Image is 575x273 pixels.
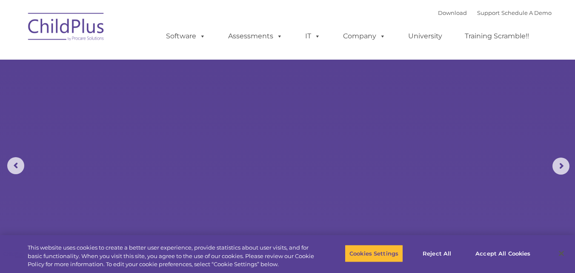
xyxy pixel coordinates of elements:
[118,91,154,98] span: Phone number
[345,244,403,262] button: Cookies Settings
[471,244,535,262] button: Accept All Cookies
[400,28,451,45] a: University
[24,7,109,49] img: ChildPlus by Procare Solutions
[335,28,394,45] a: Company
[552,244,571,263] button: Close
[501,9,552,16] a: Schedule A Demo
[220,28,291,45] a: Assessments
[297,28,329,45] a: IT
[157,28,214,45] a: Software
[438,9,552,16] font: |
[410,244,463,262] button: Reject All
[28,244,316,269] div: This website uses cookies to create a better user experience, provide statistics about user visit...
[456,28,538,45] a: Training Scramble!!
[118,56,144,63] span: Last name
[477,9,500,16] a: Support
[438,9,467,16] a: Download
